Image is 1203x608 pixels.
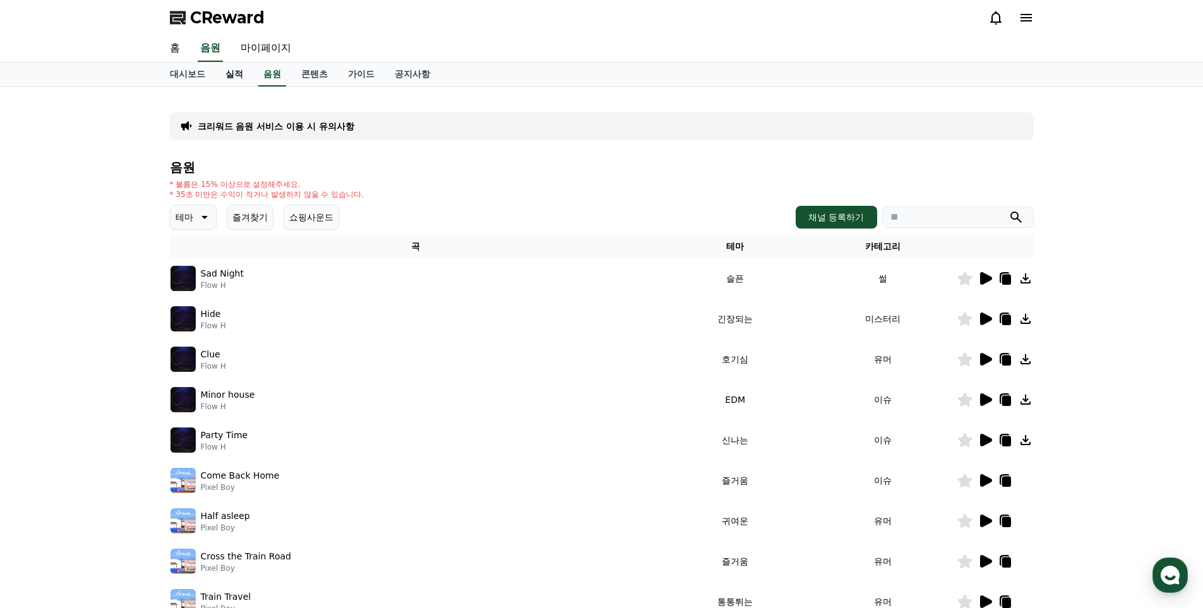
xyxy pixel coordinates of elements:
[661,379,809,420] td: EDM
[171,266,196,291] img: music
[171,306,196,331] img: music
[809,420,957,460] td: 이슈
[195,419,210,429] span: 설정
[661,299,809,339] td: 긴장되는
[170,235,662,258] th: 곡
[4,400,83,432] a: 홈
[171,347,196,372] img: music
[201,307,221,321] p: Hide
[201,402,255,412] p: Flow H
[258,63,286,86] a: 음원
[661,258,809,299] td: 슬픈
[284,205,339,230] button: 쇼핑사운드
[201,550,291,563] p: Cross the Train Road
[809,258,957,299] td: 썰
[170,8,265,28] a: CReward
[809,235,957,258] th: 카테고리
[116,420,131,430] span: 대화
[201,267,244,280] p: Sad Night
[171,549,196,574] img: music
[201,563,291,573] p: Pixel Boy
[661,420,809,460] td: 신나는
[170,205,217,230] button: 테마
[809,541,957,581] td: 유머
[171,508,196,533] img: music
[809,339,957,379] td: 유머
[201,280,244,290] p: Flow H
[661,339,809,379] td: 호기심
[171,427,196,453] img: music
[661,501,809,541] td: 귀여운
[83,400,163,432] a: 대화
[176,208,193,226] p: 테마
[809,460,957,501] td: 이슈
[201,388,255,402] p: Minor house
[661,460,809,501] td: 즐거움
[201,348,220,361] p: Clue
[201,590,251,604] p: Train Travel
[201,361,226,371] p: Flow H
[170,160,1034,174] h4: 음원
[163,400,242,432] a: 설정
[170,189,364,200] p: * 35초 미만은 수익이 적거나 발생하지 않을 수 있습니다.
[201,442,248,452] p: Flow H
[385,63,440,86] a: 공지사항
[230,35,301,62] a: 마이페이지
[170,179,364,189] p: * 볼륨은 15% 이상으로 설정해주세요.
[201,321,226,331] p: Flow H
[809,501,957,541] td: 유머
[201,429,248,442] p: Party Time
[201,469,280,482] p: Come Back Home
[227,205,273,230] button: 즐겨찾기
[201,510,250,523] p: Half asleep
[198,35,223,62] a: 음원
[190,8,265,28] span: CReward
[171,468,196,493] img: music
[215,63,253,86] a: 실적
[171,387,196,412] img: music
[160,35,190,62] a: 홈
[809,299,957,339] td: 미스터리
[809,379,957,420] td: 이슈
[40,419,47,429] span: 홈
[661,235,809,258] th: 테마
[291,63,338,86] a: 콘텐츠
[201,523,250,533] p: Pixel Boy
[198,120,354,133] a: 크리워드 음원 서비스 이용 시 유의사항
[201,482,280,492] p: Pixel Boy
[160,63,215,86] a: 대시보드
[338,63,385,86] a: 가이드
[796,206,877,229] button: 채널 등록하기
[661,541,809,581] td: 즐거움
